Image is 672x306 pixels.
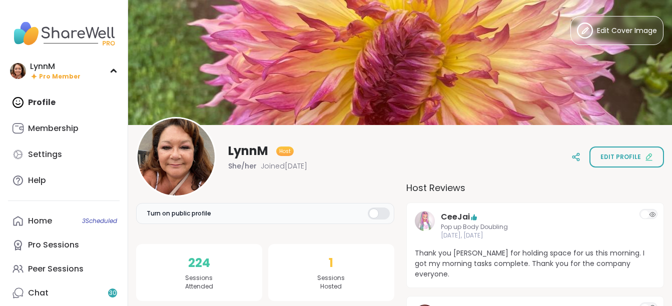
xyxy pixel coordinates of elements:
[28,287,49,298] div: Chat
[589,146,664,167] button: Edit profile
[109,289,117,297] span: 30
[597,25,657,36] span: Edit Cover Image
[28,123,79,134] div: Membership
[138,118,215,195] img: LynnM
[228,161,257,171] span: She/her
[600,152,641,161] span: Edit profile
[8,257,120,281] a: Peer Sessions
[8,233,120,257] a: Pro Sessions
[329,254,333,272] span: 1
[441,231,630,240] span: [DATE], [DATE]
[147,209,211,218] span: Turn on public profile
[8,16,120,51] img: ShareWell Nav Logo
[570,16,663,45] button: Edit Cover Image
[28,263,84,274] div: Peer Sessions
[261,161,307,171] span: Joined [DATE]
[30,61,81,72] div: LynnM
[8,142,120,166] a: Settings
[28,149,62,160] div: Settings
[8,281,120,305] a: Chat30
[279,147,291,155] span: Host
[39,72,81,81] span: Pro Member
[8,168,120,192] a: Help
[415,211,435,231] img: CeeJai
[441,223,630,231] span: Pop up Body Doubling
[228,143,268,159] span: LynnM
[415,211,435,240] a: CeeJai
[185,274,213,291] span: Sessions Attended
[317,274,345,291] span: Sessions Hosted
[28,175,46,186] div: Help
[28,239,79,250] div: Pro Sessions
[28,215,52,226] div: Home
[8,116,120,140] a: Membership
[8,209,120,233] a: Home3Scheduled
[441,211,470,223] a: CeeJai
[188,254,210,272] span: 224
[10,63,26,79] img: LynnM
[415,248,656,279] span: Thank you [PERSON_NAME] for holding space for us this morning. I got my morning tasks complete. T...
[82,217,117,225] span: 3 Scheduled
